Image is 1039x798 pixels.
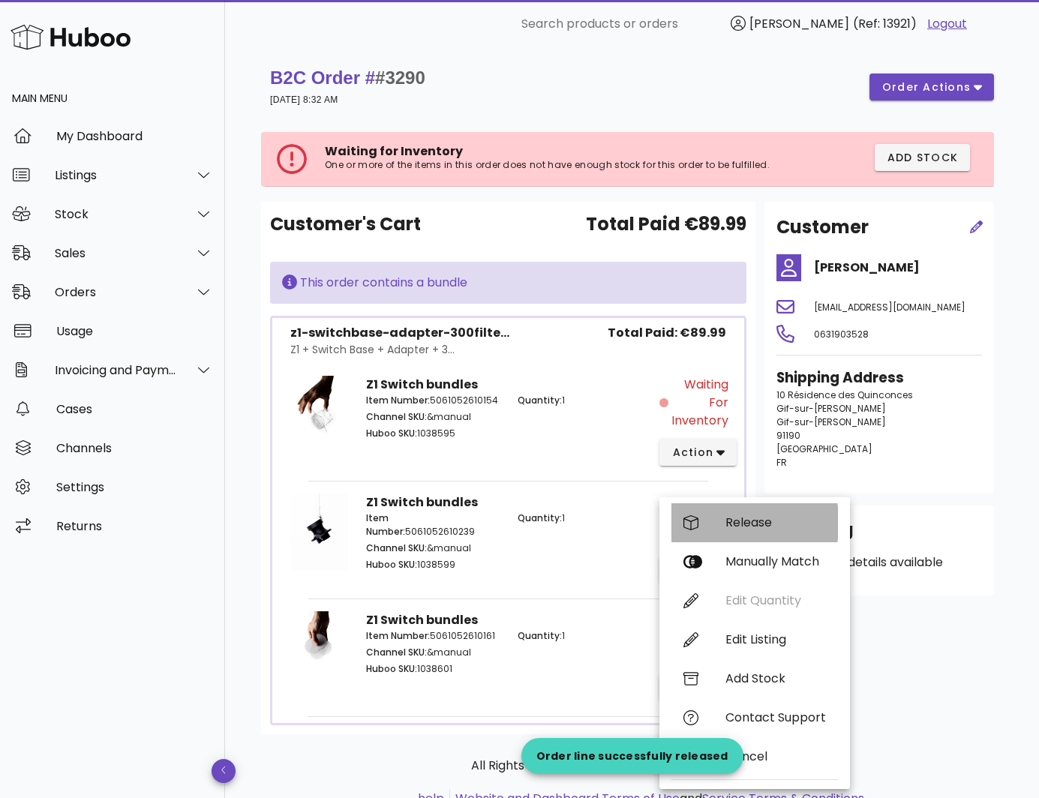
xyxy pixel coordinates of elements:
[725,632,826,646] div: Edit Listing
[325,159,785,171] p: One or more of the items in this order does not have enough stock for this order to be fulfilled.
[55,363,177,377] div: Invoicing and Payments
[366,629,500,643] p: 5061052610161
[518,629,651,643] p: 1
[814,301,965,313] span: [EMAIL_ADDRESS][DOMAIN_NAME]
[56,519,213,533] div: Returns
[366,427,417,439] span: Huboo SKU:
[725,749,826,763] div: Cancel
[55,246,177,260] div: Sales
[776,402,886,415] span: Gif-sur-[PERSON_NAME]
[270,94,338,105] small: [DATE] 8:32 AM
[869,73,994,100] button: order actions
[366,376,478,393] strong: Z1 Switch bundles
[853,15,917,32] span: (Ref: 13921)
[776,517,982,553] div: Shipping
[518,629,562,642] span: Quantity:
[875,144,971,171] button: Add Stock
[671,493,728,547] span: Waiting for Inventory
[325,142,463,160] span: Waiting for Inventory
[290,376,348,453] img: Product Image
[776,388,913,401] span: 10 Résidence des Quinconces
[11,21,131,53] img: Huboo Logo
[366,541,500,555] p: &manual
[366,410,427,423] span: Channel SKU:
[881,79,971,95] span: order actions
[671,376,728,430] span: Waiting for Inventory
[725,515,826,529] div: Release
[521,748,743,763] div: Order line successfully released
[366,558,417,571] span: Huboo SKU:
[776,214,869,241] h2: Customer
[270,211,421,238] span: Customer's Cart
[366,511,500,538] p: 5061052610239
[776,456,787,469] span: FR
[282,274,734,292] div: This order contains a bundle
[366,662,500,676] p: 1038601
[366,427,500,440] p: 1038595
[366,394,430,406] span: Item Number:
[55,207,177,221] div: Stock
[608,324,726,342] span: Total Paid: €89.99
[366,646,427,658] span: Channel SKU:
[776,442,872,455] span: [GEOGRAPHIC_DATA]
[366,394,500,407] p: 5061052610154
[366,611,478,628] strong: Z1 Switch bundles
[518,394,651,407] p: 1
[290,611,348,688] img: Product Image
[366,511,405,538] span: Item Number:
[56,402,213,416] div: Cases
[586,211,746,238] span: Total Paid €89.99
[290,342,509,358] div: Z1 + Switch Base + Adapter + 3...
[776,553,982,571] p: No shipping details available
[56,441,213,455] div: Channels
[518,394,562,406] span: Quantity:
[725,554,826,568] div: Manually Match
[776,415,886,428] span: Gif-sur-[PERSON_NAME]
[671,445,713,460] span: action
[290,324,509,342] div: z1-switchbase-adapter-300filte...
[366,493,478,511] strong: Z1 Switch bundles
[56,324,213,338] div: Usage
[366,662,417,675] span: Huboo SKU:
[290,493,348,571] img: Product Image
[749,15,849,32] span: [PERSON_NAME]
[366,410,500,424] p: &manual
[659,439,737,466] button: action
[725,710,826,724] div: Contact Support
[55,285,177,299] div: Orders
[375,67,425,88] span: #3290
[776,429,800,442] span: 91190
[366,558,500,571] p: 1038599
[814,328,869,340] span: 0631903528
[55,168,177,182] div: Listings
[56,129,213,143] div: My Dashboard
[366,541,427,554] span: Channel SKU:
[776,367,982,388] h3: Shipping Address
[56,480,213,494] div: Settings
[366,646,500,659] p: &manual
[518,511,562,524] span: Quantity:
[927,15,967,33] a: Logout
[725,671,826,685] div: Add Stock
[518,511,651,525] p: 1
[887,150,959,166] span: Add Stock
[273,757,991,775] p: All Rights Reserved. Copyright 2025 - [DOMAIN_NAME]
[270,67,425,88] strong: B2C Order #
[366,629,430,642] span: Item Number:
[814,259,982,277] h4: [PERSON_NAME]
